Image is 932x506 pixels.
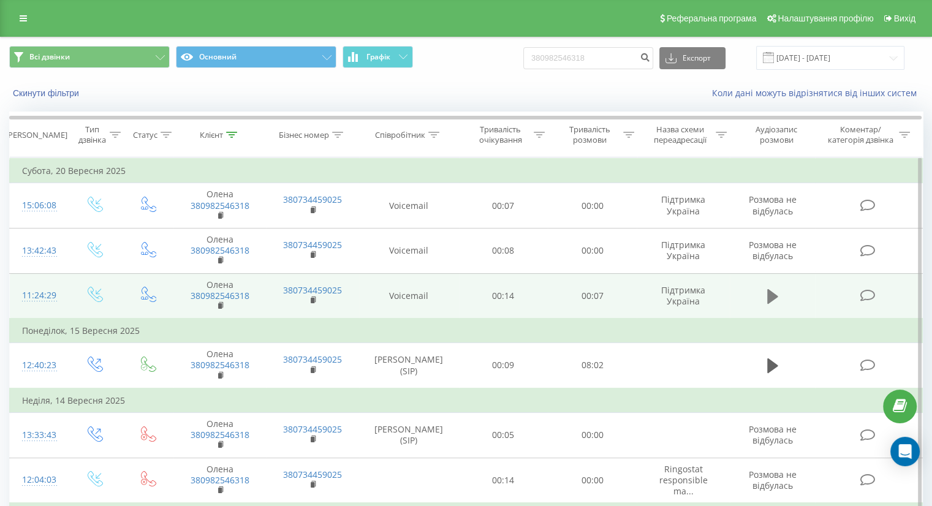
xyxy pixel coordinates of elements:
div: Назва схеми переадресації [648,124,713,145]
span: Розмова не відбулась [749,194,797,216]
td: Олена [173,458,266,503]
a: 380734459025 [283,239,342,251]
td: 00:00 [548,458,637,503]
td: [PERSON_NAME] (SIP) [359,413,459,458]
a: 380982546318 [191,200,249,211]
div: Тривалість очікування [470,124,531,145]
div: 13:33:43 [22,423,55,447]
td: Voicemail [359,273,459,319]
td: Олена [173,228,266,273]
td: 08:02 [548,343,637,388]
td: Олена [173,273,266,319]
td: 00:14 [459,458,548,503]
input: Пошук за номером [523,47,653,69]
td: Понеділок, 15 Вересня 2025 [10,319,923,343]
td: 00:00 [548,228,637,273]
div: Статус [133,130,157,140]
td: 00:09 [459,343,548,388]
td: Олена [173,343,266,388]
td: Підтримка Україна [637,228,729,273]
a: 380982546318 [191,474,249,486]
td: Субота, 20 Вересня 2025 [10,159,923,183]
button: Основний [176,46,336,68]
button: Скинути фільтри [9,88,85,99]
div: Коментар/категорія дзвінка [824,124,896,145]
td: Підтримка Україна [637,183,729,228]
a: 380734459025 [283,194,342,205]
td: 00:00 [548,183,637,228]
span: Графік [366,53,390,61]
button: Графік [343,46,413,68]
td: 00:00 [548,413,637,458]
td: [PERSON_NAME] (SIP) [359,343,459,388]
div: Бізнес номер [279,130,329,140]
span: Розмова не відбулась [749,239,797,262]
div: Тип дзвінка [77,124,106,145]
div: Клієнт [200,130,223,140]
div: 13:42:43 [22,239,55,263]
td: Voicemail [359,228,459,273]
div: Тривалість розмови [559,124,620,145]
a: 380734459025 [283,469,342,480]
button: Всі дзвінки [9,46,170,68]
span: Всі дзвінки [29,52,70,62]
a: 380734459025 [283,284,342,296]
span: Реферальна програма [667,13,757,23]
td: 00:07 [548,273,637,319]
div: Open Intercom Messenger [890,437,920,466]
td: Олена [173,183,266,228]
span: Ringostat responsible ma... [659,463,708,497]
a: 380734459025 [283,353,342,365]
span: Налаштування профілю [778,13,873,23]
td: Voicemail [359,183,459,228]
td: Олена [173,413,266,458]
button: Експорт [659,47,726,69]
a: Коли дані можуть відрізнятися вiд інших систем [712,87,923,99]
a: 380982546318 [191,359,249,371]
div: 15:06:08 [22,194,55,217]
div: Співробітник [375,130,425,140]
div: 12:40:23 [22,353,55,377]
div: 12:04:03 [22,468,55,492]
a: 380982546318 [191,429,249,440]
td: 00:14 [459,273,548,319]
span: Розмова не відбулась [749,423,797,446]
div: 11:24:29 [22,284,55,308]
a: 380734459025 [283,423,342,435]
a: 380982546318 [191,290,249,301]
div: Аудіозапис розмови [741,124,813,145]
td: Неділя, 14 Вересня 2025 [10,388,923,413]
div: [PERSON_NAME] [6,130,67,140]
td: 00:05 [459,413,548,458]
span: Розмова не відбулась [749,469,797,491]
td: 00:08 [459,228,548,273]
a: 380982546318 [191,244,249,256]
td: 00:07 [459,183,548,228]
span: Вихід [894,13,915,23]
td: Підтримка Україна [637,273,729,319]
